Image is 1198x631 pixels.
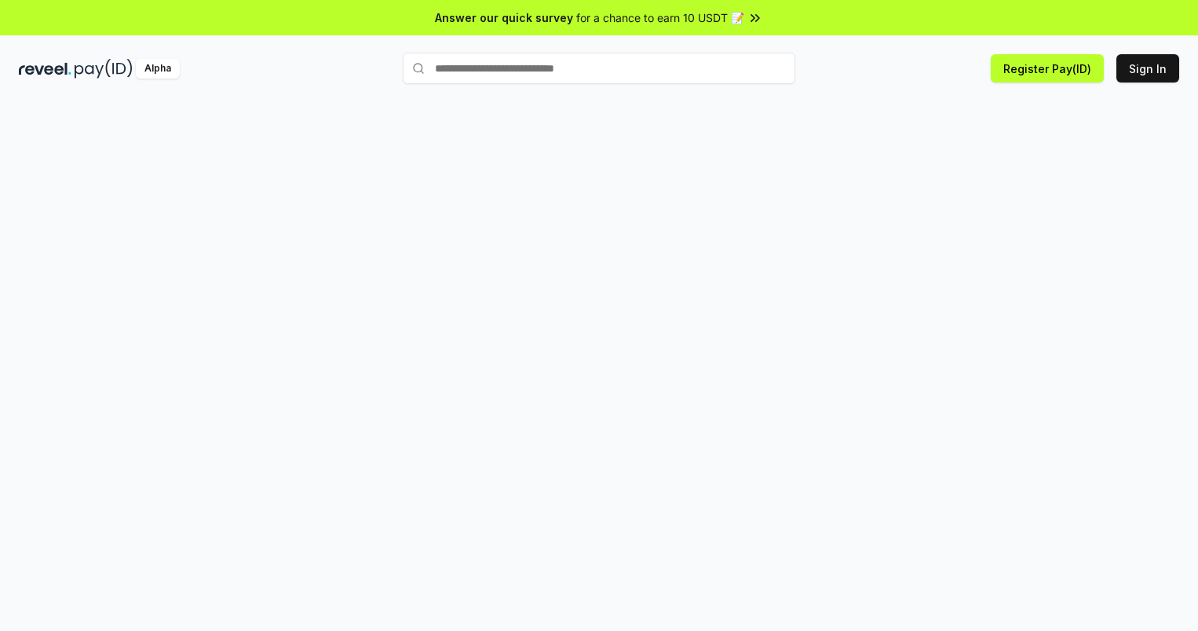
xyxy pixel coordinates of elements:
[136,59,180,79] div: Alpha
[75,59,133,79] img: pay_id
[991,54,1104,83] button: Register Pay(ID)
[576,9,744,26] span: for a chance to earn 10 USDT 📝
[435,9,573,26] span: Answer our quick survey
[1116,54,1179,83] button: Sign In
[19,59,71,79] img: reveel_dark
